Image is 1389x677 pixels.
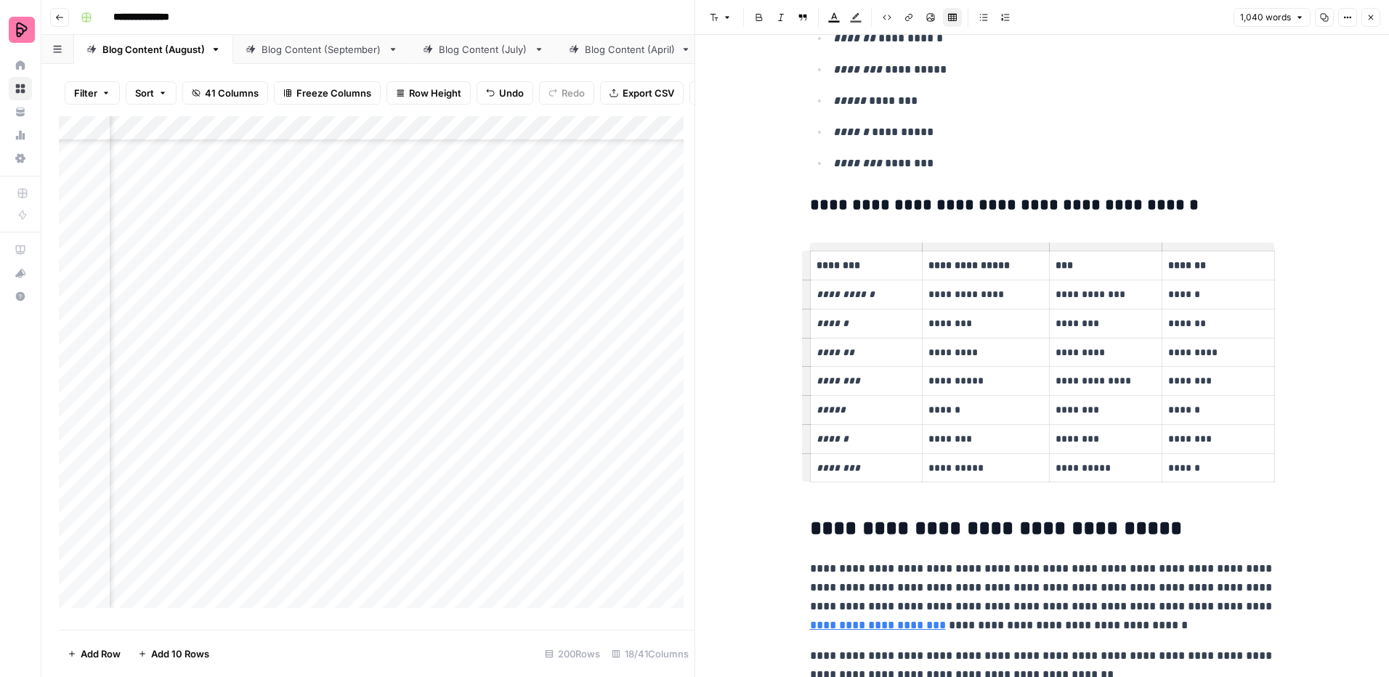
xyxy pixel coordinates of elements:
[1240,11,1291,24] span: 1,040 words
[9,12,32,48] button: Workspace: Preply
[539,642,606,665] div: 200 Rows
[81,646,121,661] span: Add Row
[9,238,32,262] a: AirOps Academy
[9,100,32,123] a: Your Data
[9,77,32,100] a: Browse
[274,81,381,105] button: Freeze Columns
[439,42,528,57] div: Blog Content (July)
[1234,8,1311,27] button: 1,040 words
[74,86,97,100] span: Filter
[556,35,703,64] a: Blog Content (April)
[9,147,32,170] a: Settings
[585,42,675,57] div: Blog Content (April)
[151,646,209,661] span: Add 10 Rows
[562,86,585,100] span: Redo
[9,262,31,284] div: What's new?
[102,42,205,57] div: Blog Content (August)
[539,81,594,105] button: Redo
[233,35,410,64] a: Blog Content (September)
[262,42,382,57] div: Blog Content (September)
[499,86,524,100] span: Undo
[606,642,694,665] div: 18/41 Columns
[296,86,371,100] span: Freeze Columns
[182,81,268,105] button: 41 Columns
[129,642,218,665] button: Add 10 Rows
[9,17,35,43] img: Preply Logo
[623,86,674,100] span: Export CSV
[410,35,556,64] a: Blog Content (July)
[74,35,233,64] a: Blog Content (August)
[409,86,461,100] span: Row Height
[600,81,684,105] button: Export CSV
[477,81,533,105] button: Undo
[386,81,471,105] button: Row Height
[9,54,32,77] a: Home
[59,642,129,665] button: Add Row
[9,123,32,147] a: Usage
[205,86,259,100] span: 41 Columns
[65,81,120,105] button: Filter
[9,262,32,285] button: What's new?
[9,285,32,308] button: Help + Support
[135,86,154,100] span: Sort
[126,81,177,105] button: Sort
